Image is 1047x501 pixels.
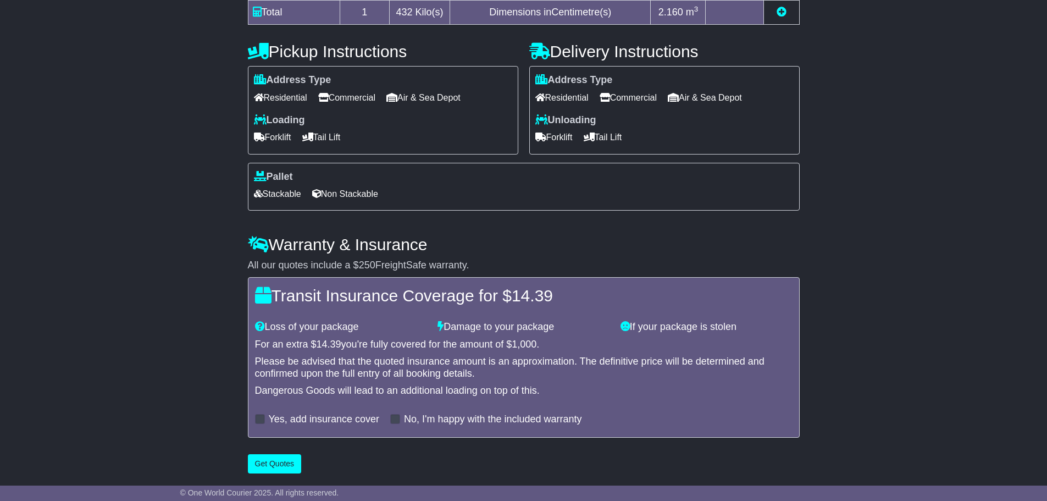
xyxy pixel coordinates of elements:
[248,454,302,474] button: Get Quotes
[269,414,379,426] label: Yes, add insurance cover
[529,42,800,60] h4: Delivery Instructions
[686,7,699,18] span: m
[255,287,793,305] h4: Transit Insurance Coverage for $
[248,260,800,272] div: All our quotes include a $ FreightSafe warranty.
[254,114,305,126] label: Loading
[584,129,622,146] span: Tail Lift
[317,339,341,350] span: 14.39
[180,488,339,497] span: © One World Courier 2025. All rights reserved.
[248,1,340,25] td: Total
[396,7,413,18] span: 432
[312,185,378,202] span: Non Stackable
[254,89,307,106] span: Residential
[535,114,596,126] label: Unloading
[255,385,793,397] div: Dangerous Goods will lead to an additional loading on top of this.
[535,89,589,106] span: Residential
[512,287,553,305] span: 14.39
[777,7,786,18] a: Add new item
[254,129,291,146] span: Forklift
[359,260,375,271] span: 250
[512,339,536,350] span: 1,000
[535,74,613,86] label: Address Type
[255,356,793,379] div: Please be advised that the quoted insurance amount is an approximation. The definitive price will...
[248,235,800,254] h4: Warranty & Insurance
[390,1,450,25] td: Kilo(s)
[694,5,699,13] sup: 3
[250,321,433,333] div: Loss of your package
[302,129,341,146] span: Tail Lift
[254,74,331,86] label: Address Type
[658,7,683,18] span: 2.160
[255,339,793,351] div: For an extra $ you're fully covered for the amount of $ .
[668,89,742,106] span: Air & Sea Depot
[535,129,573,146] span: Forklift
[318,89,375,106] span: Commercial
[615,321,798,333] div: If your package is stolen
[432,321,615,333] div: Damage to your package
[248,42,518,60] h4: Pickup Instructions
[386,89,461,106] span: Air & Sea Depot
[340,1,390,25] td: 1
[404,414,582,426] label: No, I'm happy with the included warranty
[600,89,657,106] span: Commercial
[450,1,651,25] td: Dimensions in Centimetre(s)
[254,171,293,183] label: Pallet
[254,185,301,202] span: Stackable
